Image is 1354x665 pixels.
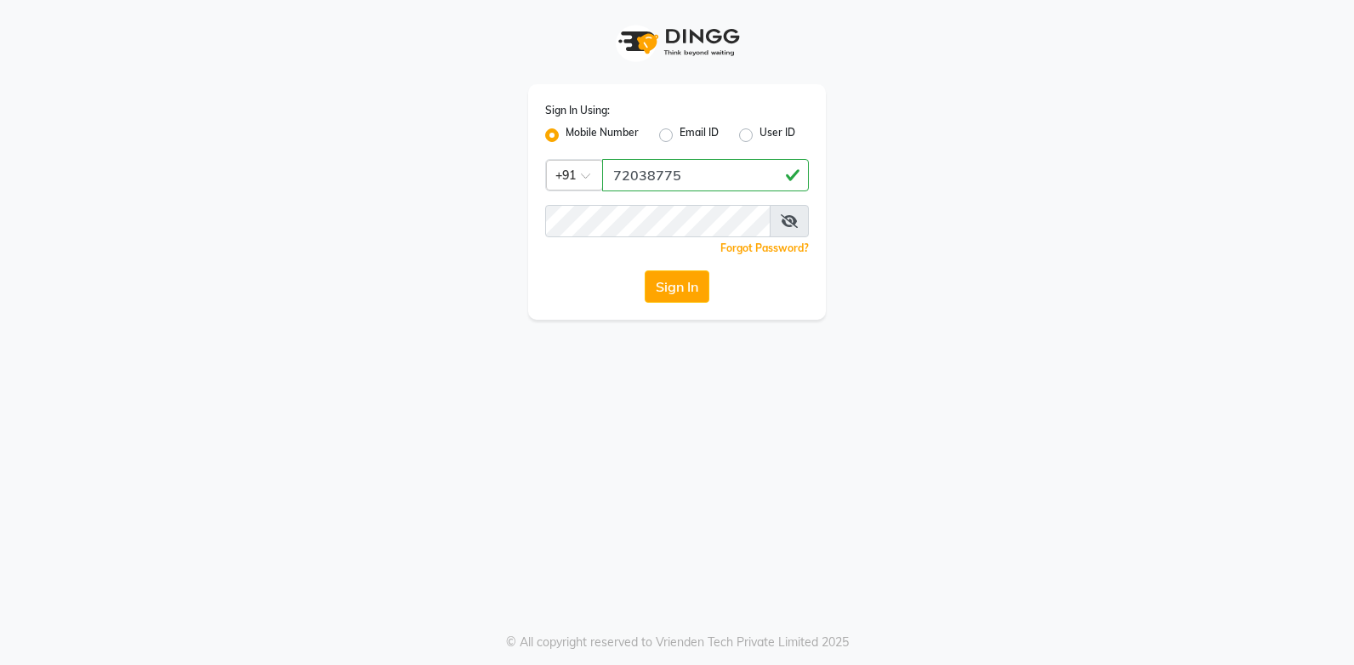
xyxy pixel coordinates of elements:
[609,17,745,67] img: logo1.svg
[545,205,771,237] input: Username
[720,242,809,254] a: Forgot Password?
[566,125,639,145] label: Mobile Number
[645,270,709,303] button: Sign In
[545,103,610,118] label: Sign In Using:
[759,125,795,145] label: User ID
[680,125,719,145] label: Email ID
[602,159,809,191] input: Username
